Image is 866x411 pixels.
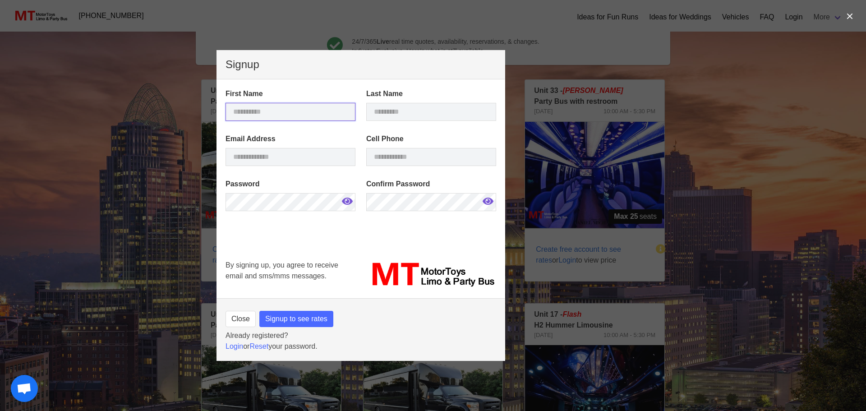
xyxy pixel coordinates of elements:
label: Password [226,179,355,189]
img: MT_logo_name.png [366,260,496,290]
label: Last Name [366,88,496,99]
p: or your password. [226,341,496,352]
label: Cell Phone [366,134,496,144]
div: By signing up, you agree to receive email and sms/mms messages. [220,254,361,295]
a: Open chat [11,375,38,402]
p: Already registered? [226,330,496,341]
label: Email Address [226,134,355,144]
button: Close [226,311,256,327]
p: Signup [226,59,496,70]
label: Confirm Password [366,179,496,189]
span: Signup to see rates [265,314,327,324]
a: Reset [249,342,268,350]
button: Signup to see rates [259,311,333,327]
a: Login [226,342,243,350]
label: First Name [226,88,355,99]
